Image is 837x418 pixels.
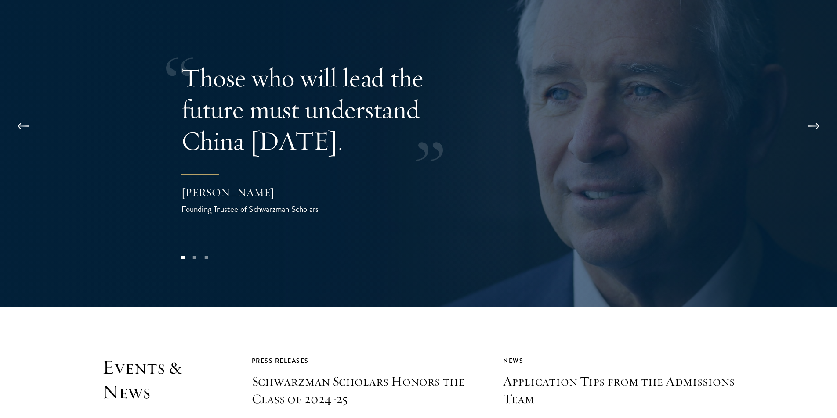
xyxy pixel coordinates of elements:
h3: Schwarzman Scholars Honors the Class of 2024-25 [252,373,484,408]
button: 1 of 3 [177,252,188,263]
button: 2 of 3 [189,252,200,263]
h3: Application Tips from the Admissions Team [503,373,735,408]
div: Founding Trustee of Schwarzman Scholars [181,203,357,215]
div: News [503,355,735,366]
button: 3 of 3 [200,252,212,263]
div: Press Releases [252,355,484,366]
p: Those who will lead the future must understand China [DATE]. [181,62,467,157]
div: [PERSON_NAME] [181,185,357,200]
